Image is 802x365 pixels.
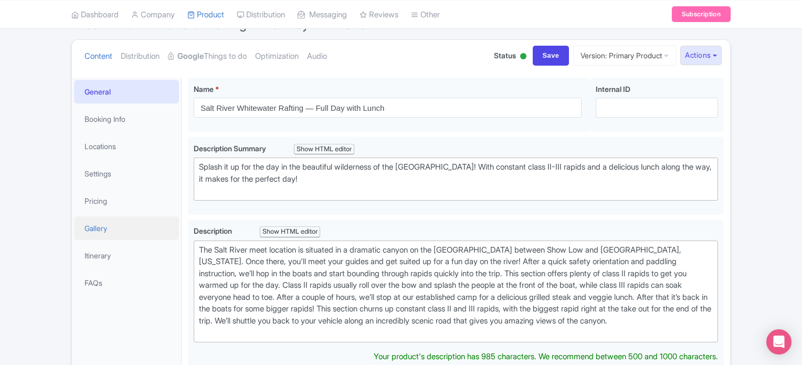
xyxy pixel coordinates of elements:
[85,40,112,73] a: Content
[374,351,718,363] div: Your product's description has 985 characters. We recommend between 500 and 1000 characters.
[74,134,179,158] a: Locations
[680,46,722,65] button: Actions
[573,45,676,66] a: Version: Primary Product
[518,49,529,65] div: Active
[74,244,179,267] a: Itinerary
[199,161,713,197] div: Splash it up for the day in the beautiful wilderness of the [GEOGRAPHIC_DATA]! With constant clas...
[255,40,299,73] a: Optimization
[74,107,179,131] a: Booking Info
[294,144,354,155] div: Show HTML editor
[596,85,630,93] span: Internal ID
[307,40,327,73] a: Audio
[74,216,179,240] a: Gallery
[84,17,373,32] span: Salt River Whitewater Rafting — Full Day with Lunch
[194,144,268,153] span: Description Summary
[494,50,516,61] span: Status
[177,50,204,62] strong: Google
[74,162,179,185] a: Settings
[194,226,234,235] span: Description
[672,6,731,22] a: Subscription
[74,189,179,213] a: Pricing
[533,46,569,66] input: Save
[74,271,179,295] a: FAQs
[194,85,214,93] span: Name
[121,40,160,73] a: Distribution
[260,226,320,237] div: Show HTML editor
[766,329,792,354] div: Open Intercom Messenger
[74,80,179,103] a: General
[168,40,247,73] a: GoogleThings to do
[199,244,713,339] div: The Salt River meet location is situated in a dramatic canyon on the [GEOGRAPHIC_DATA] between Sh...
